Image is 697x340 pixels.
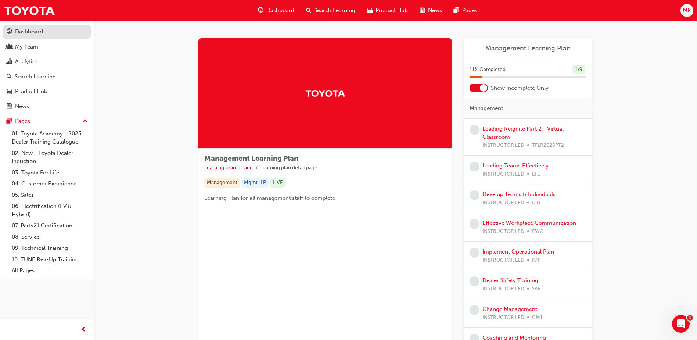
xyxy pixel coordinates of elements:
[3,100,91,113] a: News
[7,118,12,125] span: pages-icon
[15,102,29,111] div: News
[482,220,576,226] a: Effective Workplace Communication
[9,167,91,178] a: 03. Toyota For Life
[3,114,91,128] button: Pages
[448,3,483,18] a: pages-iconPages
[266,6,294,15] span: Dashboard
[482,256,524,265] span: INSTRUCTOR LED
[7,103,12,110] span: news-icon
[15,72,56,81] div: Search Learning
[428,6,442,15] span: News
[3,25,91,39] a: Dashboard
[9,190,91,201] a: 05. Sales
[532,285,540,293] span: SAF
[9,265,91,276] a: All Pages
[491,84,549,92] span: Show Incomplete Only
[9,254,91,265] a: 10. TUNE Rev-Up Training
[9,201,91,220] a: 06. Electrification (EV & Hybrid)
[532,199,540,207] span: DTI
[9,220,91,231] a: 07. Parts21 Certification
[470,276,479,286] span: learningRecordVerb_NONE-icon
[204,195,335,201] span: Learning Plan for all management staff to complete
[482,285,524,293] span: INSTRUCTOR LED
[260,164,317,172] li: Learning plan detail page
[376,6,408,15] span: Product Hub
[470,65,506,74] span: 11 % Completed
[7,59,12,65] span: chart-icon
[241,178,269,188] div: Mgmt_LP
[15,87,47,96] div: Product Hub
[680,4,693,17] button: MR
[532,314,543,322] span: CM1
[3,85,91,98] a: Product Hub
[482,277,538,284] a: Dealer Safety Training
[4,2,55,19] img: Trak
[470,248,479,258] span: learningRecordVerb_NONE-icon
[470,125,479,135] span: learningRecordVerb_NONE-icon
[15,57,38,66] div: Analytics
[532,256,540,265] span: IOP
[482,141,524,150] span: INSTRUCTOR LED
[482,199,524,207] span: INSTRUCTOR LED
[15,43,38,51] div: My Team
[482,162,549,169] a: Leading Teams Effectively
[314,6,355,15] span: Search Learning
[9,231,91,243] a: 08. Service
[470,219,479,229] span: learningRecordVerb_NONE-icon
[532,141,564,150] span: TFLR2025PT2
[15,117,30,125] div: Pages
[361,3,414,18] a: car-iconProduct Hub
[83,117,88,126] span: up-icon
[683,6,691,15] span: MR
[482,314,524,322] span: INSTRUCTOR LED
[305,87,345,100] img: Trak
[470,104,503,113] span: Management
[3,55,91,68] a: Analytics
[367,6,373,15] span: car-icon
[470,44,586,53] a: Management Learning Plan
[3,40,91,54] a: My Team
[454,6,459,15] span: pages-icon
[532,227,543,236] span: EWC
[204,154,298,163] span: Management Learning Plan
[3,24,91,114] button: DashboardMy TeamAnalyticsSearch LearningProduct HubNews
[7,29,12,35] span: guage-icon
[470,162,479,171] span: learningRecordVerb_NONE-icon
[306,6,311,15] span: search-icon
[414,3,448,18] a: news-iconNews
[7,74,12,80] span: search-icon
[482,248,554,255] a: Implement Operational Plan
[532,170,540,178] span: LTE
[482,170,524,178] span: INSTRUCTOR LED
[482,125,564,141] a: Leading Reignite Part 2 - Virtual Classroom
[482,191,556,198] a: Develop Teams & Individuals
[9,242,91,254] a: 09. Technical Training
[9,178,91,190] a: 04. Customer Experience
[9,148,91,167] a: 02. New - Toyota Dealer Induction
[270,178,285,188] div: LIVE
[7,88,12,95] span: car-icon
[420,6,425,15] span: news-icon
[462,6,477,15] span: Pages
[572,65,585,75] div: 1 / 9
[9,128,91,148] a: 01. Toyota Academy - 2025 Dealer Training Catalogue
[470,305,479,315] span: learningRecordVerb_NONE-icon
[15,28,43,36] div: Dashboard
[482,227,524,236] span: INSTRUCTOR LED
[3,70,91,84] a: Search Learning
[252,3,300,18] a: guage-iconDashboard
[81,325,86,334] span: prev-icon
[204,164,253,171] a: Learning search page
[687,315,693,321] span: 1
[470,190,479,200] span: learningRecordVerb_NONE-icon
[482,306,537,312] a: Change Management
[204,178,240,188] div: Management
[7,44,12,50] span: people-icon
[300,3,361,18] a: search-iconSearch Learning
[258,6,263,15] span: guage-icon
[672,315,690,333] iframe: Intercom live chat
